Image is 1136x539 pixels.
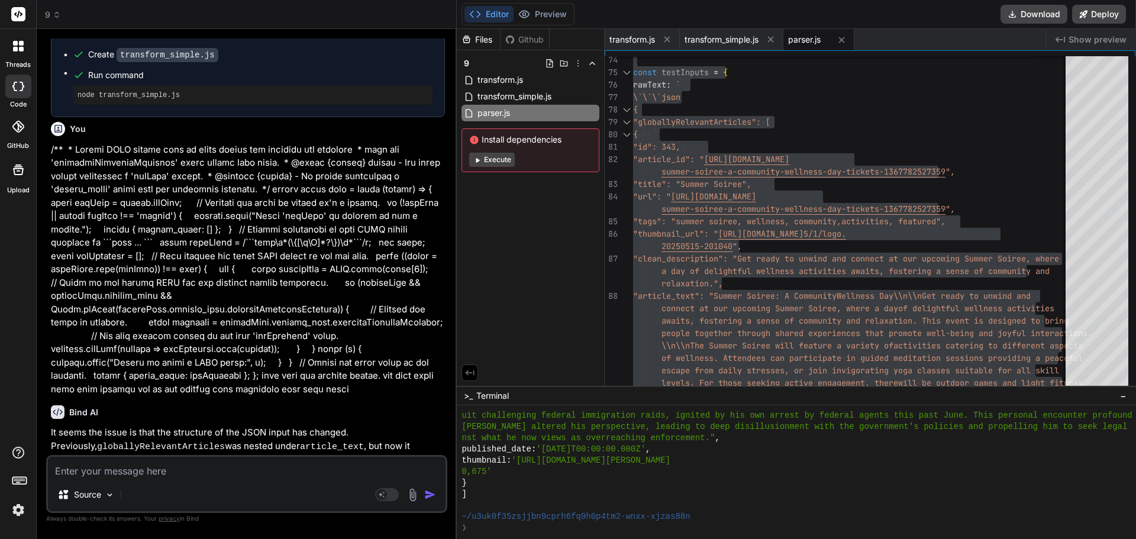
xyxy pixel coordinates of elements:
[619,66,634,79] div: Click to collapse the range.
[661,365,898,376] span: escape from daily stresses, or join invigorating y
[619,104,634,116] div: Click to collapse the range.
[898,365,1059,376] span: oga classes suitable for all skill
[464,6,514,22] button: Editor
[661,353,898,363] span: of wellness. Attendees can participate in guided m
[605,66,618,79] div: 75
[511,455,670,466] span: '[URL][DOMAIN_NAME][PERSON_NAME]
[1072,5,1126,24] button: Deploy
[605,79,618,91] div: 76
[788,34,821,46] span: parser.js
[661,340,893,351] span: \\n\\nThe Summer Soiree will feature a variety of
[469,134,592,146] span: Install dependencies
[633,253,841,264] span: "clean_description": "Get ready to unwind an
[898,377,1083,388] span: will be outdoor games and light fitness
[633,117,770,127] span: "globallyRelevantArticles": [
[945,166,955,177] span: ",
[633,141,680,152] span: "id": 343,
[476,73,524,87] span: transform.js
[300,442,364,452] code: article_text
[461,511,690,522] span: ~/u3uk0f35zsjjbn9cprh6fq9h0p4tm2-wnxx-xjzas88n
[803,228,846,239] span: 5/1/logo.
[633,216,841,227] span: "tags": "summer soiree, wellness, community,
[661,278,723,289] span: relaxation.",
[676,79,680,90] span: `
[74,489,101,501] p: Source
[661,67,709,78] span: testInputs
[461,410,1132,421] span: uit challenging federal immigration raids, ignited by his own arrest by federal agents this past ...
[661,315,898,326] span: awaits, fostering a sense of community and relaxat
[723,67,728,78] span: {
[88,69,433,81] span: Run command
[605,253,618,265] div: 87
[78,91,428,100] pre: node transform_simple.js
[476,89,553,104] span: transform_simple.js
[661,241,732,251] span: 20250515-201040
[10,99,27,109] label: code
[69,406,98,418] h6: Bind AI
[461,489,466,500] span: ]
[633,191,671,202] span: "url": "
[105,490,115,500] img: Pick Models
[605,191,618,203] div: 84
[457,34,500,46] div: Files
[1120,390,1127,402] span: −
[461,522,467,534] span: ❯
[88,49,218,61] div: Create
[605,178,618,191] div: 83
[945,204,955,214] span: ",
[898,328,1092,338] span: omote well-being and joyful interactions.
[732,241,742,251] span: ",
[461,477,466,489] span: }
[45,9,61,21] span: 9
[461,455,511,466] span: thumbnail:
[476,106,511,120] span: parser.js
[633,92,680,102] span: \`\`\`json
[5,60,31,70] label: threads
[661,303,898,314] span: connect at our upcoming Summer Soiree, where a day
[424,489,436,501] img: icon
[8,500,28,520] img: settings
[97,442,225,452] code: globallyRelevantArticles
[633,79,666,90] span: rawText
[661,204,898,214] span: summer-soiree-a-community-wellness-day-tickets-136
[661,266,898,276] span: a day of delightful wellness activities awaits, fo
[715,433,720,444] span: ,
[605,153,618,166] div: 82
[406,488,419,502] img: attachment
[514,6,572,22] button: Preview
[7,185,30,195] label: Upload
[704,154,789,164] span: [URL][DOMAIN_NAME]
[605,128,618,141] div: 80
[898,353,1083,363] span: editation sessions providing a peaceful
[605,116,618,128] div: 79
[633,129,638,140] span: {
[841,253,1059,264] span: d connect at our upcoming Summer Soiree, where
[633,228,718,239] span: "thumbnail_url": "
[666,79,671,90] span: :
[619,128,634,141] div: Click to collapse the range.
[605,228,618,240] div: 86
[605,290,618,302] div: 88
[1118,386,1129,405] button: −
[464,390,473,402] span: >_
[646,444,650,455] span: ,
[605,141,618,153] div: 81
[7,141,29,151] label: GitHub
[70,123,86,135] h6: You
[661,166,898,177] span: summer-soiree-a-community-wellness-day-tickets-136
[718,228,803,239] span: [URL][DOMAIN_NAME]
[898,266,1050,276] span: stering a sense of community and
[898,315,1069,326] span: ion. This event is designed to bring
[117,48,218,62] code: transform_simple.js
[893,340,1083,351] span: activities catering to different aspects
[536,444,646,455] span: '[DATE]T00:00:00.000Z'
[461,466,491,477] span: 0,675'
[714,67,718,78] span: =
[51,143,445,396] p: /** * Loremi DOLO sitame cons ad elits doeius tem incididu utl etdolore * magn ali 'enimadmiNimve...
[633,104,638,115] span: {
[51,426,445,467] p: It seems the issue is that the structure of the JSON input has changed. Previously, was nested un...
[633,67,657,78] span: const
[661,377,898,388] span: levels. For those seeking active engagement, there
[898,303,1054,314] span: of delightful wellness activities
[841,216,945,227] span: activities, featured",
